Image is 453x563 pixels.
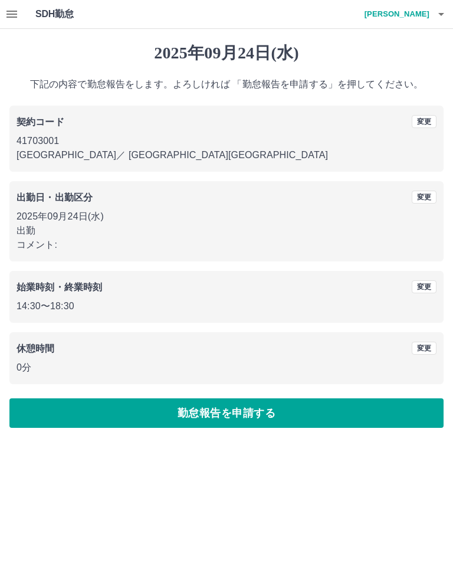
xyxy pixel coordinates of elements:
button: 変更 [412,342,436,355]
h1: 2025年09月24日(水) [9,43,444,63]
p: 0分 [17,361,436,375]
button: 変更 [412,280,436,293]
b: 休憩時間 [17,343,55,353]
b: 始業時刻・終業時刻 [17,282,102,292]
button: 変更 [412,115,436,128]
b: 契約コード [17,117,64,127]
p: コメント: [17,238,436,252]
p: 出勤 [17,224,436,238]
p: 41703001 [17,134,436,148]
b: 出勤日・出勤区分 [17,192,93,202]
p: 14:30 〜 18:30 [17,299,436,313]
p: 下記の内容で勤怠報告をします。よろしければ 「勤怠報告を申請する」を押してください。 [9,77,444,91]
button: 勤怠報告を申請する [9,398,444,428]
p: [GEOGRAPHIC_DATA] ／ [GEOGRAPHIC_DATA][GEOGRAPHIC_DATA] [17,148,436,162]
button: 変更 [412,191,436,204]
p: 2025年09月24日(水) [17,210,436,224]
